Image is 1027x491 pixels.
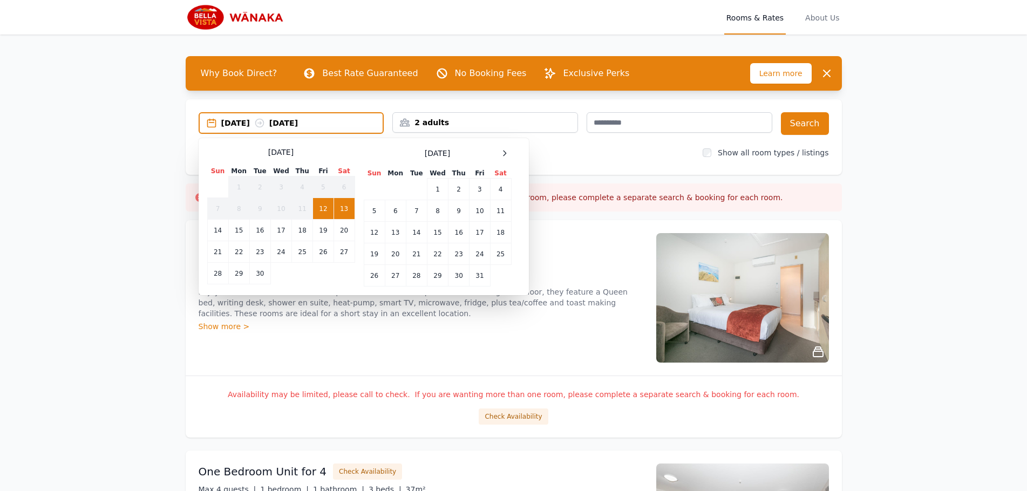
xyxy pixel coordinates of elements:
[199,389,829,400] p: Availability may be limited, please call to check. If you are wanting more than one room, please ...
[199,464,327,479] h3: One Bedroom Unit for 4
[427,243,448,265] td: 22
[334,198,355,220] td: 13
[186,4,289,30] img: Bella Vista Wanaka
[448,222,470,243] td: 16
[249,241,270,263] td: 23
[249,198,270,220] td: 9
[249,176,270,198] td: 2
[406,243,427,265] td: 21
[334,166,355,176] th: Sat
[199,321,643,332] div: Show more >
[563,67,629,80] p: Exclusive Perks
[364,243,385,265] td: 19
[448,179,470,200] td: 2
[364,200,385,222] td: 5
[490,179,511,200] td: 4
[270,198,291,220] td: 10
[470,265,490,287] td: 31
[470,179,490,200] td: 3
[406,222,427,243] td: 14
[385,222,406,243] td: 13
[385,265,406,287] td: 27
[490,168,511,179] th: Sat
[479,408,548,425] button: Check Availability
[292,166,313,176] th: Thu
[385,200,406,222] td: 6
[249,220,270,241] td: 16
[385,168,406,179] th: Mon
[393,117,577,128] div: 2 adults
[268,147,294,158] span: [DATE]
[270,241,291,263] td: 24
[448,200,470,222] td: 9
[781,112,829,135] button: Search
[334,220,355,241] td: 20
[448,265,470,287] td: 30
[490,243,511,265] td: 25
[427,222,448,243] td: 15
[364,265,385,287] td: 26
[313,166,334,176] th: Fri
[270,176,291,198] td: 3
[448,168,470,179] th: Thu
[470,243,490,265] td: 24
[249,263,270,284] td: 30
[334,241,355,263] td: 27
[448,243,470,265] td: 23
[427,265,448,287] td: 29
[249,166,270,176] th: Tue
[470,168,490,179] th: Fri
[750,63,812,84] span: Learn more
[470,222,490,243] td: 17
[221,118,383,128] div: [DATE] [DATE]
[385,243,406,265] td: 20
[228,176,249,198] td: 1
[334,176,355,198] td: 6
[270,220,291,241] td: 17
[313,176,334,198] td: 5
[406,265,427,287] td: 28
[333,463,402,480] button: Check Availability
[427,179,448,200] td: 1
[228,166,249,176] th: Mon
[207,241,228,263] td: 21
[199,287,643,319] p: Enjoy mountain views from our Compact Studios. Located upstairs and on the ground floor, they fea...
[207,263,228,284] td: 28
[322,67,418,80] p: Best Rate Guaranteed
[228,263,249,284] td: 29
[228,241,249,263] td: 22
[425,148,450,159] span: [DATE]
[207,220,228,241] td: 14
[313,241,334,263] td: 26
[364,222,385,243] td: 12
[292,198,313,220] td: 11
[313,198,334,220] td: 12
[270,166,291,176] th: Wed
[228,198,249,220] td: 8
[455,67,527,80] p: No Booking Fees
[490,200,511,222] td: 11
[292,176,313,198] td: 4
[406,168,427,179] th: Tue
[718,148,828,157] label: Show all room types / listings
[406,200,427,222] td: 7
[207,198,228,220] td: 7
[228,220,249,241] td: 15
[427,168,448,179] th: Wed
[427,200,448,222] td: 8
[470,200,490,222] td: 10
[292,220,313,241] td: 18
[313,220,334,241] td: 19
[192,63,286,84] span: Why Book Direct?
[207,166,228,176] th: Sun
[490,222,511,243] td: 18
[292,241,313,263] td: 25
[364,168,385,179] th: Sun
